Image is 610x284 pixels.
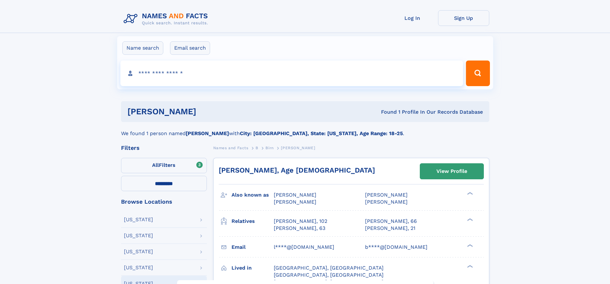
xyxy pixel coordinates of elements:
[289,109,483,116] div: Found 1 Profile In Our Records Database
[281,146,315,150] span: [PERSON_NAME]
[121,145,207,151] div: Filters
[121,10,213,28] img: Logo Names and Facts
[387,10,438,26] a: Log In
[232,242,274,253] h3: Email
[420,164,484,179] a: View Profile
[265,144,273,152] a: Birn
[219,166,375,174] a: [PERSON_NAME], Age [DEMOGRAPHIC_DATA]
[127,108,289,116] h1: [PERSON_NAME]
[466,243,473,247] div: ❯
[213,144,248,152] a: Names and Facts
[365,199,408,205] span: [PERSON_NAME]
[438,10,489,26] a: Sign Up
[124,217,153,222] div: [US_STATE]
[124,233,153,238] div: [US_STATE]
[232,263,274,273] h3: Lived in
[232,190,274,200] h3: Also known as
[436,164,467,179] div: View Profile
[120,61,463,86] input: search input
[274,265,384,271] span: [GEOGRAPHIC_DATA], [GEOGRAPHIC_DATA]
[365,225,415,232] a: [PERSON_NAME], 21
[121,122,489,137] div: We found 1 person named with .
[265,146,273,150] span: Birn
[466,191,473,196] div: ❯
[466,264,473,268] div: ❯
[274,225,325,232] a: [PERSON_NAME], 63
[274,199,316,205] span: [PERSON_NAME]
[365,192,408,198] span: [PERSON_NAME]
[170,41,210,55] label: Email search
[274,272,384,278] span: [GEOGRAPHIC_DATA], [GEOGRAPHIC_DATA]
[121,158,207,173] label: Filters
[124,249,153,254] div: [US_STATE]
[466,217,473,222] div: ❯
[121,199,207,205] div: Browse Locations
[124,265,153,270] div: [US_STATE]
[256,144,258,152] a: B
[122,41,163,55] label: Name search
[232,216,274,227] h3: Relatives
[240,130,403,136] b: City: [GEOGRAPHIC_DATA], State: [US_STATE], Age Range: 18-25
[274,218,327,225] a: [PERSON_NAME], 102
[186,130,229,136] b: [PERSON_NAME]
[365,218,417,225] a: [PERSON_NAME], 66
[274,192,316,198] span: [PERSON_NAME]
[152,162,159,168] span: All
[466,61,490,86] button: Search Button
[256,146,258,150] span: B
